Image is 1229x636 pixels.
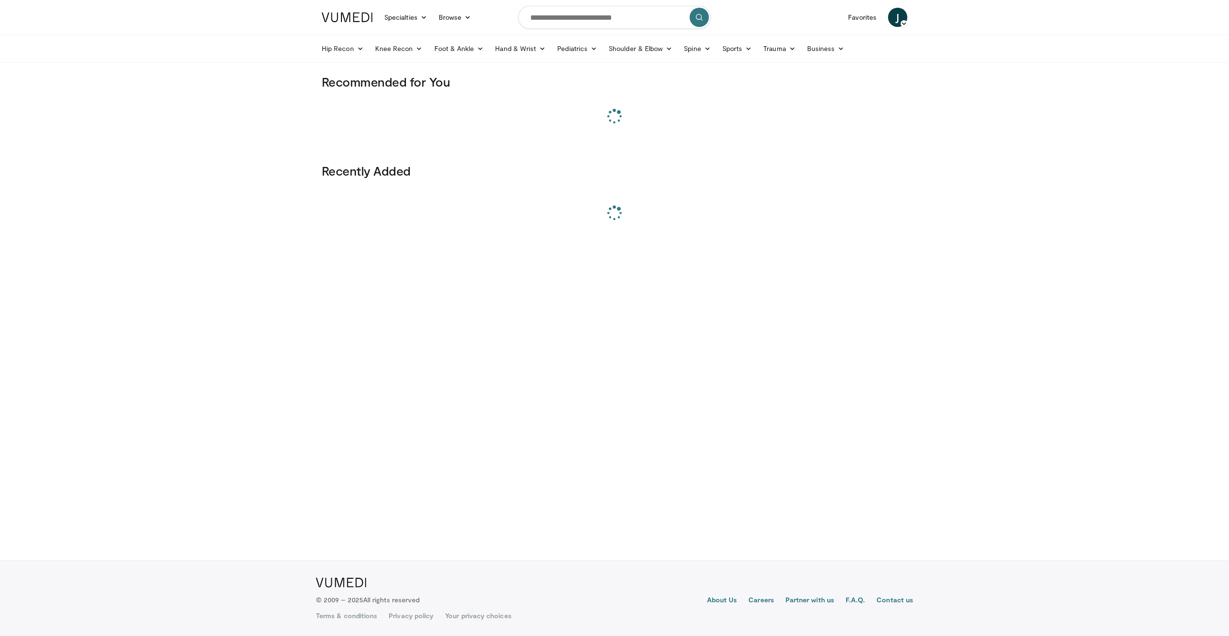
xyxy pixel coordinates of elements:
a: Careers [748,595,774,607]
a: Hand & Wrist [489,39,551,58]
img: VuMedi Logo [322,13,373,22]
a: Foot & Ankle [429,39,490,58]
input: Search topics, interventions [518,6,711,29]
h3: Recently Added [322,163,907,178]
a: Favorites [842,8,882,27]
span: All rights reserved [363,596,419,604]
p: © 2009 – 2025 [316,595,419,605]
a: Your privacy choices [445,611,511,621]
img: VuMedi Logo [316,578,366,587]
a: Specialties [379,8,433,27]
a: Sports [717,39,758,58]
a: Shoulder & Elbow [603,39,678,58]
a: Knee Recon [369,39,429,58]
a: Terms & conditions [316,611,377,621]
a: Browse [433,8,477,27]
a: Trauma [758,39,801,58]
a: Contact us [876,595,913,607]
a: F.A.Q. [846,595,865,607]
a: Business [801,39,850,58]
a: Pediatrics [551,39,603,58]
a: J [888,8,907,27]
a: About Us [707,595,737,607]
h3: Recommended for You [322,74,907,89]
a: Partner with us [785,595,834,607]
a: Hip Recon [316,39,369,58]
a: Spine [678,39,716,58]
a: Privacy policy [389,611,433,621]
